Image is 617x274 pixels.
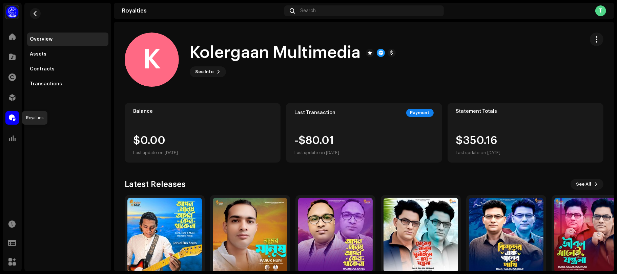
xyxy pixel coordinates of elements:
[125,103,281,163] re-o-card-value: Balance
[294,110,335,115] div: Last Transaction
[190,42,361,64] h1: Kolergaan Multimedia
[448,103,603,163] re-o-card-value: Statement Totals
[27,47,108,61] re-m-nav-item: Assets
[127,198,202,272] img: 0b214d66-9dd0-4303-ac18-e29c9aef1a52
[384,198,458,272] img: 59aa0ff5-dd0e-43ef-b42c-f183c0987f05
[294,149,339,157] div: Last update on [DATE]
[125,179,186,190] h3: Latest Releases
[133,109,272,114] div: Balance
[571,179,603,190] button: See All
[5,5,19,19] img: a1dd4b00-069a-4dd5-89ed-38fbdf7e908f
[27,77,108,91] re-m-nav-item: Transactions
[406,109,434,117] div: Payment
[30,51,46,57] div: Assets
[30,81,62,87] div: Transactions
[30,37,53,42] div: Overview
[456,149,501,157] div: Last update on [DATE]
[595,5,606,16] div: T
[125,33,179,87] div: K
[195,65,214,79] span: See Info
[456,109,595,114] div: Statement Totals
[298,198,373,272] img: f3518b0b-7a8b-4d91-84d0-760091c9022b
[122,8,282,14] div: Royalties
[133,149,178,157] div: Last update on [DATE]
[213,198,287,272] img: 60d83d6e-3ff2-4722-97a1-3006e02c513c
[576,177,591,191] span: See All
[190,66,226,77] button: See Info
[30,66,55,72] div: Contracts
[27,33,108,46] re-m-nav-item: Overview
[469,198,543,272] img: 4623fdd1-5951-435c-8180-2b49c04ba805
[27,62,108,76] re-m-nav-item: Contracts
[300,8,316,14] span: Search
